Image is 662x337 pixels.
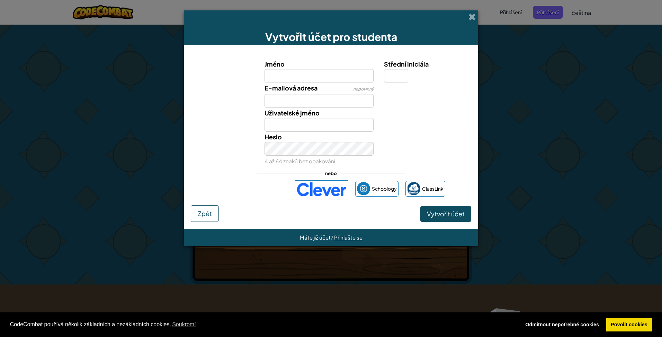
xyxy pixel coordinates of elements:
button: Zpět [191,205,219,222]
span: nebo [322,168,340,178]
span: nepovinný [353,86,374,92]
img: clever-logo-blue.png [295,180,348,198]
a: Přihlašte se [334,234,363,241]
a: deny cookies [521,318,604,332]
iframe: Dialogové okno přihlášení přes Google [520,7,655,114]
small: 4 až 64 znaků bez opakování [265,158,335,164]
span: E-mailová adresa [265,84,317,92]
span: Uživatelské jméno [265,109,320,117]
iframe: Tlačítko Přihlášení přes Google [213,182,292,197]
span: Máte již účet? [300,234,334,241]
span: Jméno [265,60,285,68]
span: Zpět [198,209,212,217]
a: learn more about cookies [171,319,197,330]
img: schoology.png [357,182,370,195]
span: Vytvořit účet [427,210,465,218]
span: Schoology [372,184,397,194]
span: CodeCombat používá několik základních a nezákladních cookies. [10,319,515,330]
button: Vytvořit účet [420,206,471,222]
img: classlink-logo-small.png [407,182,420,195]
a: allow cookies [606,318,652,332]
span: Střední iniciála [384,60,429,68]
span: ClassLink [422,184,444,194]
span: Heslo [265,133,282,141]
span: Vytvořit účet pro studenta [265,30,397,43]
